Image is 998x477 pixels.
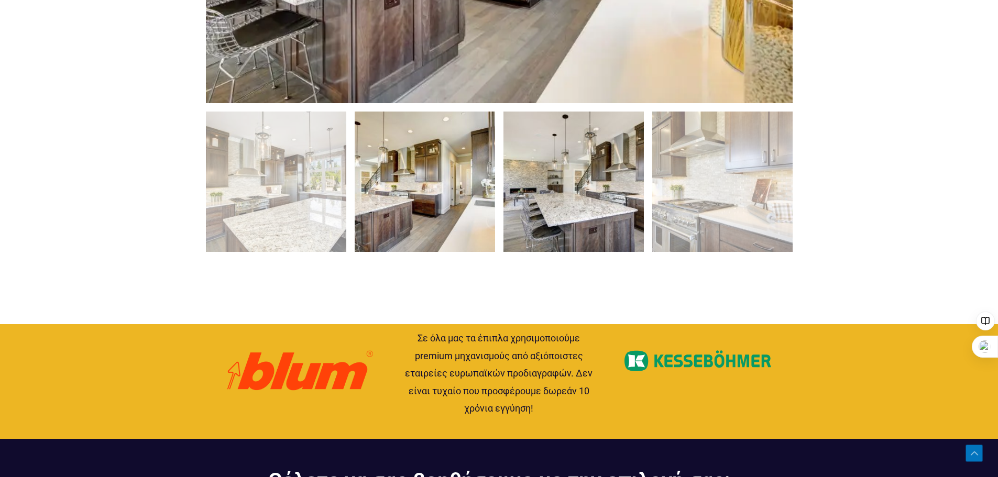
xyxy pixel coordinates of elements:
[404,329,593,417] p: Σε όλα μας τα έπιπλα χρησιμοποιούμε premium μηχανισμούς από αξιόποιστες εταιρείες ευρωπαϊκών προδ...
[652,112,793,252] img: Guincho κουζίνα
[355,112,495,252] img: Έπιπλα κουζίνας Guincho
[227,350,374,390] img: Μηχανισμοί BLUM
[503,112,644,252] img: Guincho κουζίνα
[206,112,346,252] img: Έπιπλα κουζίνας Guincho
